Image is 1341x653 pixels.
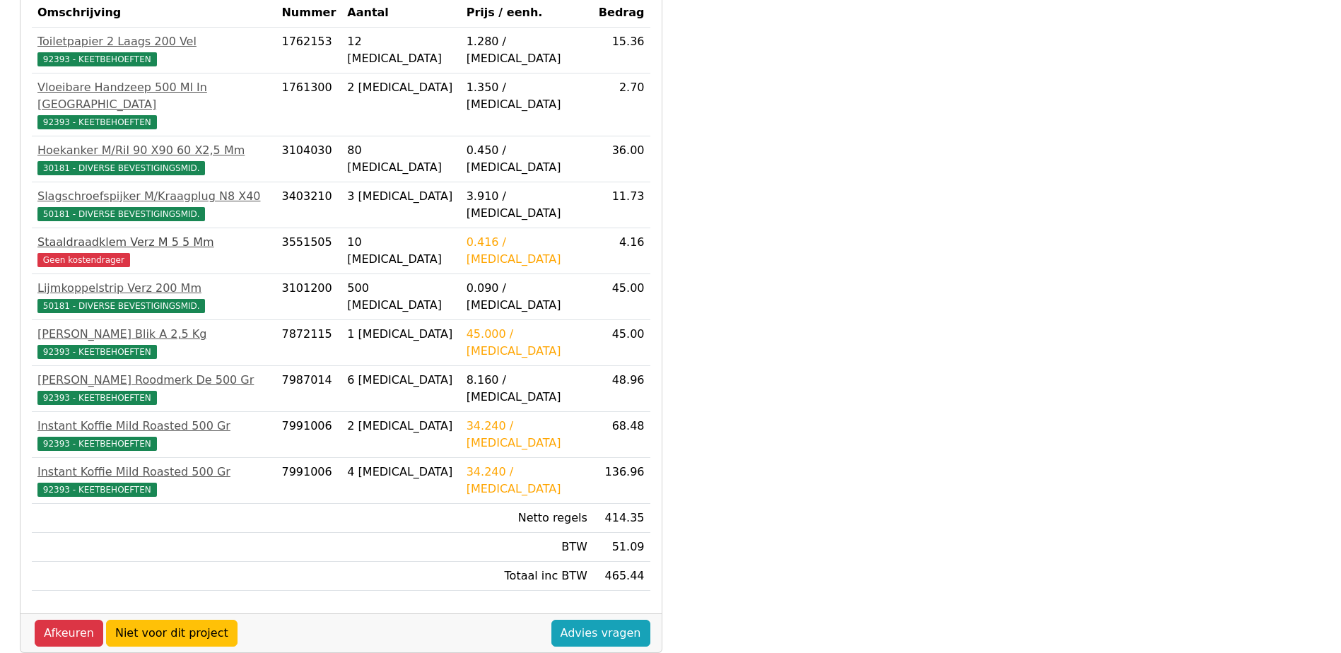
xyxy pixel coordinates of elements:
[347,280,455,314] div: 500 [MEDICAL_DATA]
[276,366,341,412] td: 7987014
[593,274,650,320] td: 45.00
[551,620,650,647] a: Advies vragen
[347,418,455,435] div: 2 [MEDICAL_DATA]
[593,28,650,73] td: 15.36
[276,28,341,73] td: 1762153
[37,234,270,251] div: Staaldraadklem Verz M 5 5 Mm
[276,182,341,228] td: 3403210
[276,458,341,504] td: 7991006
[593,182,650,228] td: 11.73
[276,320,341,366] td: 7872115
[37,52,157,66] span: 92393 - KEETBEHOEFTEN
[37,483,157,497] span: 92393 - KEETBEHOEFTEN
[37,418,270,435] div: Instant Koffie Mild Roasted 500 Gr
[467,280,587,314] div: 0.090 / [MEDICAL_DATA]
[35,620,103,647] a: Afkeuren
[593,412,650,458] td: 68.48
[593,533,650,562] td: 51.09
[461,504,593,533] td: Netto regels
[461,533,593,562] td: BTW
[37,33,270,50] div: Toiletpapier 2 Laags 200 Vel
[37,345,157,359] span: 92393 - KEETBEHOEFTEN
[276,73,341,136] td: 1761300
[276,412,341,458] td: 7991006
[467,326,587,360] div: 45.000 / [MEDICAL_DATA]
[276,136,341,182] td: 3104030
[37,188,270,222] a: Slagschroefspijker M/Kraagplug N8 X4050181 - DIVERSE BEVESTIGINGSMID.
[467,79,587,113] div: 1.350 / [MEDICAL_DATA]
[347,464,455,481] div: 4 [MEDICAL_DATA]
[37,79,270,130] a: Vloeibare Handzeep 500 Ml In [GEOGRAPHIC_DATA]92393 - KEETBEHOEFTEN
[467,33,587,67] div: 1.280 / [MEDICAL_DATA]
[467,464,587,498] div: 34.240 / [MEDICAL_DATA]
[37,437,157,451] span: 92393 - KEETBEHOEFTEN
[347,142,455,176] div: 80 [MEDICAL_DATA]
[37,253,130,267] span: Geen kostendrager
[37,280,270,314] a: Lijmkoppelstrip Verz 200 Mm50181 - DIVERSE BEVESTIGINGSMID.
[467,234,587,268] div: 0.416 / [MEDICAL_DATA]
[593,320,650,366] td: 45.00
[37,391,157,405] span: 92393 - KEETBEHOEFTEN
[37,142,270,176] a: Hoekanker M/Ril 90 X90 60 X2,5 Mm30181 - DIVERSE BEVESTIGINGSMID.
[37,234,270,268] a: Staaldraadklem Verz M 5 5 MmGeen kostendrager
[467,188,587,222] div: 3.910 / [MEDICAL_DATA]
[37,464,270,481] div: Instant Koffie Mild Roasted 500 Gr
[593,136,650,182] td: 36.00
[37,326,270,360] a: [PERSON_NAME] Blik A 2,5 Kg92393 - KEETBEHOEFTEN
[37,299,205,313] span: 50181 - DIVERSE BEVESTIGINGSMID.
[347,79,455,96] div: 2 [MEDICAL_DATA]
[37,207,205,221] span: 50181 - DIVERSE BEVESTIGINGSMID.
[593,366,650,412] td: 48.96
[37,161,205,175] span: 30181 - DIVERSE BEVESTIGINGSMID.
[37,115,157,129] span: 92393 - KEETBEHOEFTEN
[106,620,238,647] a: Niet voor dit project
[37,326,270,343] div: [PERSON_NAME] Blik A 2,5 Kg
[467,372,587,406] div: 8.160 / [MEDICAL_DATA]
[347,372,455,389] div: 6 [MEDICAL_DATA]
[593,562,650,591] td: 465.44
[347,33,455,67] div: 12 [MEDICAL_DATA]
[461,562,593,591] td: Totaal inc BTW
[37,418,270,452] a: Instant Koffie Mild Roasted 500 Gr92393 - KEETBEHOEFTEN
[37,280,270,297] div: Lijmkoppelstrip Verz 200 Mm
[593,228,650,274] td: 4.16
[37,33,270,67] a: Toiletpapier 2 Laags 200 Vel92393 - KEETBEHOEFTEN
[37,188,270,205] div: Slagschroefspijker M/Kraagplug N8 X40
[37,372,270,389] div: [PERSON_NAME] Roodmerk De 500 Gr
[593,504,650,533] td: 414.35
[593,73,650,136] td: 2.70
[347,326,455,343] div: 1 [MEDICAL_DATA]
[37,79,270,113] div: Vloeibare Handzeep 500 Ml In [GEOGRAPHIC_DATA]
[37,464,270,498] a: Instant Koffie Mild Roasted 500 Gr92393 - KEETBEHOEFTEN
[467,142,587,176] div: 0.450 / [MEDICAL_DATA]
[467,418,587,452] div: 34.240 / [MEDICAL_DATA]
[37,372,270,406] a: [PERSON_NAME] Roodmerk De 500 Gr92393 - KEETBEHOEFTEN
[276,228,341,274] td: 3551505
[37,142,270,159] div: Hoekanker M/Ril 90 X90 60 X2,5 Mm
[347,188,455,205] div: 3 [MEDICAL_DATA]
[593,458,650,504] td: 136.96
[347,234,455,268] div: 10 [MEDICAL_DATA]
[276,274,341,320] td: 3101200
